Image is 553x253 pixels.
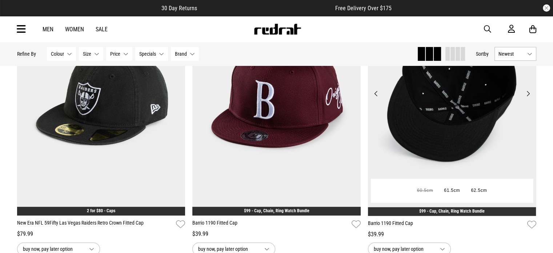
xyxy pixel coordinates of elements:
span: Brand [175,51,187,57]
a: $99 - Cap, Chain, Ring Watch Bundle [244,208,309,213]
a: $99 - Cap, Chain, Ring Watch Bundle [419,209,485,214]
button: 60.5cm [412,184,438,197]
span: Colour [51,51,64,57]
p: Refine By [17,51,36,57]
div: $79.99 [17,230,185,238]
span: 30 Day Returns [161,5,197,12]
span: Newest [498,51,524,57]
span: by [484,51,489,57]
button: Sortby [476,50,489,58]
span: Specials [139,51,156,57]
a: Barrio 1190 Fitted Cap [192,219,349,230]
span: Free Delivery Over $175 [335,5,392,12]
span: Size [83,51,91,57]
a: Sale [96,26,108,33]
button: 61.5cm [438,184,465,197]
a: Men [43,26,53,33]
button: Specials [135,47,168,61]
button: Previous [372,89,381,98]
button: Open LiveChat chat widget [6,3,28,25]
iframe: Customer reviews powered by Trustpilot [212,4,321,12]
button: Brand [171,47,199,61]
div: $39.99 [192,230,361,238]
button: Newest [494,47,536,61]
img: Redrat logo [253,24,301,35]
button: Price [106,47,132,61]
a: New Era NFL 59Fifty Las Vegas Raiders Retro Crown Fitted Cap [17,219,173,230]
div: $39.99 [368,230,536,239]
button: Next [523,89,532,98]
a: Barrio 1190 Fitted Cap [368,220,524,230]
button: Colour [47,47,76,61]
a: Women [65,26,84,33]
a: 2 for $80 - Caps [87,208,115,213]
span: Price [110,51,120,57]
button: 62.5cm [465,184,492,197]
button: Size [79,47,103,61]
